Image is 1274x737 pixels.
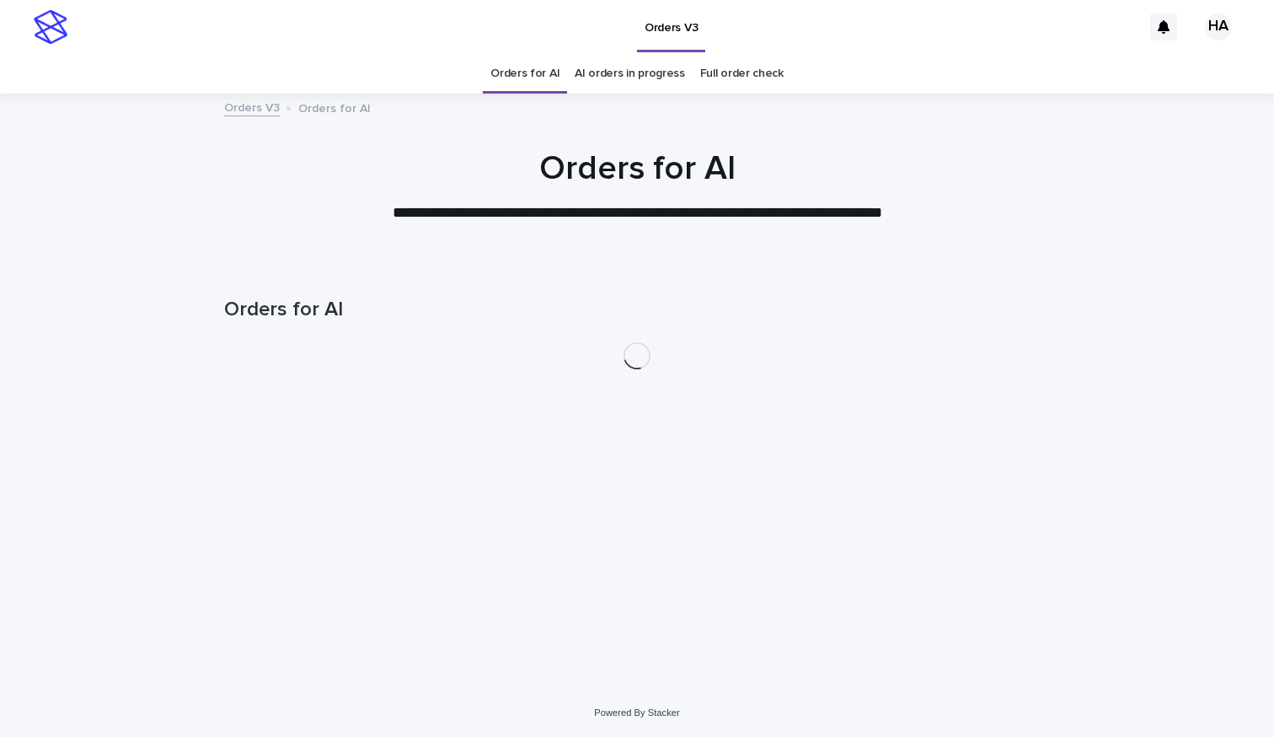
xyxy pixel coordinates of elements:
h1: Orders for AI [224,148,1050,189]
a: Full order check [700,54,784,94]
a: Orders for AI [490,54,559,94]
a: Powered By Stacker [594,707,679,718]
img: stacker-logo-s-only.png [34,10,67,44]
div: HA [1205,13,1232,40]
h1: Orders for AI [224,298,1050,322]
a: Orders V3 [224,97,280,116]
p: Orders for AI [298,98,371,116]
a: AI orders in progress [575,54,685,94]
